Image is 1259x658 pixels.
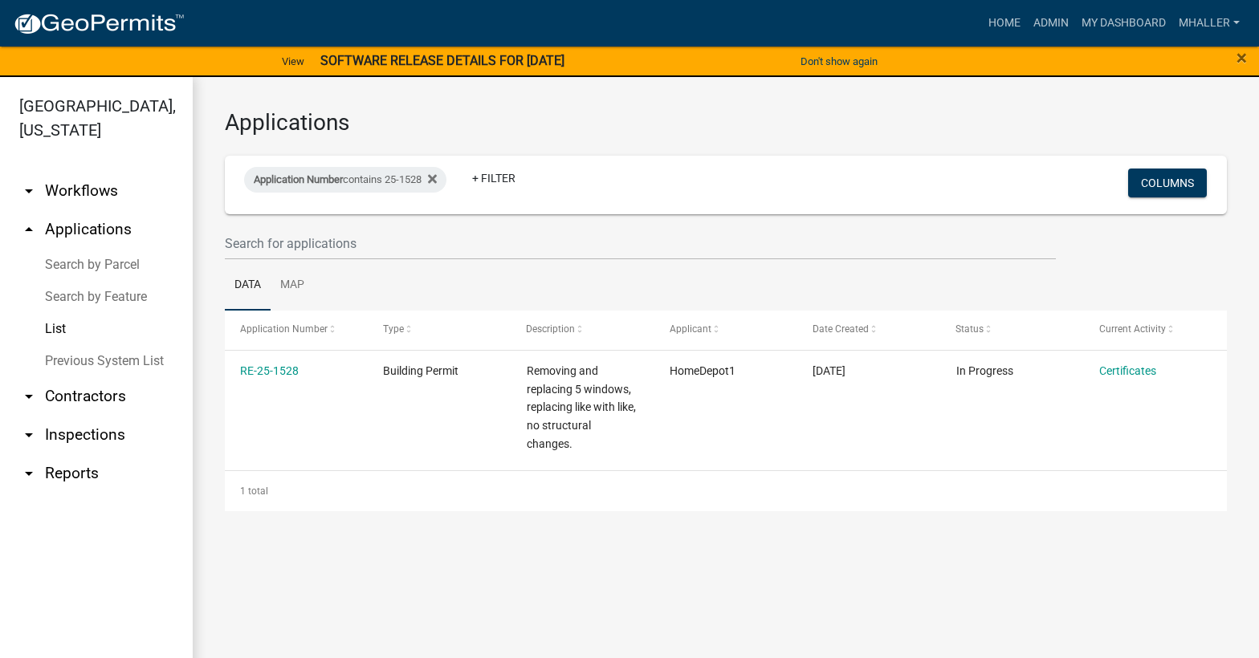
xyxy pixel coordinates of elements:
[670,323,711,335] span: Applicant
[19,220,39,239] i: arrow_drop_up
[225,471,1227,511] div: 1 total
[956,364,1013,377] span: In Progress
[511,311,654,349] datatable-header-cell: Description
[1128,169,1207,197] button: Columns
[1172,8,1246,39] a: mhaller
[383,323,404,335] span: Type
[19,425,39,445] i: arrow_drop_down
[813,323,869,335] span: Date Created
[225,227,1056,260] input: Search for applications
[240,364,299,377] a: RE-25-1528
[940,311,1083,349] datatable-header-cell: Status
[19,464,39,483] i: arrow_drop_down
[982,8,1027,39] a: Home
[527,364,636,450] span: Removing and replacing 5 windows, replacing like with like, no structural changes.
[368,311,511,349] datatable-header-cell: Type
[797,311,940,349] datatable-header-cell: Date Created
[654,311,797,349] datatable-header-cell: Applicant
[271,260,314,311] a: Map
[244,167,446,193] div: contains 25-1528
[1084,311,1227,349] datatable-header-cell: Current Activity
[240,323,328,335] span: Application Number
[254,173,343,185] span: Application Number
[670,364,735,377] span: HomeDepot1
[225,260,271,311] a: Data
[956,323,984,335] span: Status
[1099,364,1156,377] a: Certificates
[225,109,1227,136] h3: Applications
[1027,8,1075,39] a: Admin
[1099,323,1166,335] span: Current Activity
[527,323,576,335] span: Description
[19,181,39,201] i: arrow_drop_down
[459,164,528,193] a: + Filter
[275,48,311,75] a: View
[383,364,458,377] span: Building Permit
[1237,47,1247,69] span: ×
[320,53,564,68] strong: SOFTWARE RELEASE DETAILS FOR [DATE]
[1075,8,1172,39] a: My Dashboard
[225,311,368,349] datatable-header-cell: Application Number
[19,387,39,406] i: arrow_drop_down
[813,364,845,377] span: 08/18/2025
[794,48,884,75] button: Don't show again
[1237,48,1247,67] button: Close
